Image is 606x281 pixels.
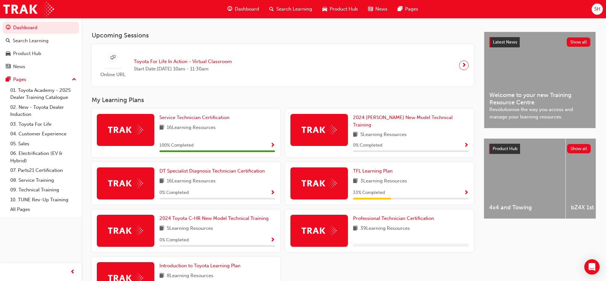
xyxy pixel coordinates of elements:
[353,167,395,175] a: TFL Learning Plan
[159,215,269,221] span: 2024 Toyota C-HR New Model Technical Training
[484,139,565,219] a: 4x4 and Towing
[489,37,590,47] a: Latest NewsShow all
[159,168,265,174] span: DT Specialist Diagnosis Technician Certification
[493,146,518,151] span: Product Hub
[464,190,469,196] span: Show Progress
[235,5,259,13] span: Dashboard
[3,22,79,34] a: Dashboard
[72,76,76,84] span: up-icon
[159,225,164,233] span: book-icon
[92,96,474,104] h3: My Learning Plans
[167,177,216,185] span: 16 Learning Resources
[269,5,274,13] span: search-icon
[108,125,143,135] img: Trak
[6,25,11,31] span: guage-icon
[398,5,403,13] span: pages-icon
[264,3,317,16] a: search-iconSearch Learning
[489,92,590,106] span: Welcome to your new Training Resource Centre
[276,5,312,13] span: Search Learning
[368,5,373,13] span: news-icon
[13,63,25,70] div: News
[167,124,216,132] span: 16 Learning Resources
[70,268,75,276] span: prev-icon
[353,225,358,233] span: book-icon
[8,102,79,119] a: 02. New - Toyota Dealer Induction
[159,114,232,121] a: Service Technician Certification
[8,139,79,149] a: 05. Sales
[353,115,453,128] span: 2024 [PERSON_NAME] New Model Technical Training
[159,142,194,149] span: 100 % Completed
[375,5,387,13] span: News
[270,189,275,197] button: Show Progress
[353,131,358,139] span: book-icon
[3,35,79,47] a: Search Learning
[3,61,79,73] a: News
[8,175,79,185] a: 08. Service Training
[8,165,79,175] a: 07. Parts21 Certification
[159,263,241,269] span: Introduction to Toyota Learning Plan
[489,144,591,154] a: Product HubShow all
[6,77,11,83] span: pages-icon
[159,237,189,244] span: 0 % Completed
[353,168,393,174] span: TFL Learning Plan
[159,189,189,197] span: 0 % Completed
[592,4,603,15] button: SH
[464,141,469,149] button: Show Progress
[108,178,143,188] img: Trak
[270,236,275,244] button: Show Progress
[363,3,393,16] a: news-iconNews
[353,177,358,185] span: book-icon
[13,50,41,57] div: Product Hub
[3,48,79,60] a: Product Hub
[6,51,11,57] span: car-icon
[464,143,469,149] span: Show Progress
[353,215,434,221] span: Professional Technician Certification
[227,5,232,13] span: guage-icon
[8,205,79,214] a: All Pages
[8,195,79,205] a: 10. TUNE Rev-Up Training
[360,131,407,139] span: 5 Learning Resources
[167,272,213,280] span: 8 Learning Resources
[13,37,49,44] div: Search Learning
[322,5,327,13] span: car-icon
[159,215,271,222] a: 2024 Toyota C-HR New Model Technical Training
[108,226,143,236] img: Trak
[353,215,437,222] a: Professional Technician Certification
[167,225,213,233] span: 5 Learning Resources
[464,189,469,197] button: Show Progress
[584,259,600,275] div: Open Intercom Messenger
[222,3,264,16] a: guage-iconDashboard
[462,61,466,70] span: next-icon
[8,129,79,139] a: 04. Customer Experience
[270,143,275,149] span: Show Progress
[159,262,243,269] a: Introduction to Toyota Learning Plan
[317,3,363,16] a: car-iconProduct Hub
[159,167,267,175] a: DT Specialist Diagnosis Technician Certification
[493,39,517,45] span: Latest News
[484,32,596,128] a: Latest NewsShow allWelcome to your new Training Resource CentreRevolutionise the way you access a...
[353,142,382,149] span: 0 % Completed
[6,38,10,44] span: search-icon
[97,71,129,78] span: Online URL
[8,185,79,195] a: 09. Technical Training
[360,225,410,233] span: 39 Learning Resources
[567,144,591,153] button: Show all
[353,114,469,128] a: 2024 [PERSON_NAME] New Model Technical Training
[489,204,560,211] span: 4x4 and Towing
[97,49,469,81] a: Online URLToyota For Life In Action - Virtual ClassroomStart Date:[DATE] 10am - 11:30am
[302,125,337,135] img: Trak
[159,177,164,185] span: book-icon
[134,65,232,73] span: Start Date: [DATE] 10am - 11:30am
[360,177,407,185] span: 3 Learning Resources
[3,74,79,85] button: Pages
[405,5,418,13] span: Pages
[567,37,591,47] button: Show all
[159,272,164,280] span: book-icon
[393,3,423,16] a: pages-iconPages
[134,58,232,65] span: Toyota For Life In Action - Virtual Classroom
[13,76,26,83] div: Pages
[159,124,164,132] span: book-icon
[302,226,337,236] img: Trak
[3,2,54,16] img: Trak
[3,20,79,74] button: DashboardSearch LearningProduct HubNews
